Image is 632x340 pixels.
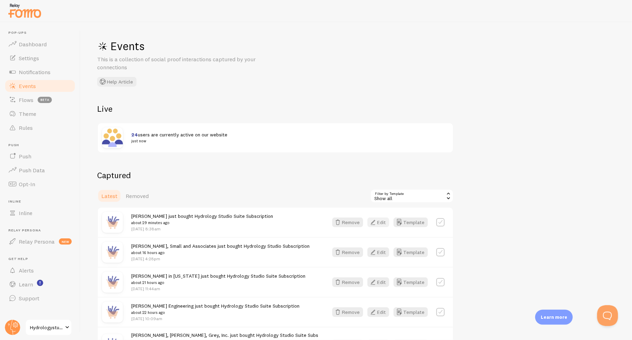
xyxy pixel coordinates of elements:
[4,107,76,121] a: Theme
[4,163,76,177] a: Push Data
[97,170,454,181] h2: Captured
[97,189,122,203] a: Latest
[102,127,123,148] img: xaSAoeb6RpedHPR8toqq
[367,277,393,287] a: Edit
[19,181,35,188] span: Opt-In
[367,277,389,287] button: Edit
[102,302,123,323] img: purchase.jpg
[7,2,42,19] img: fomo-relay-logo-orange.svg
[393,277,428,287] button: Template
[19,110,36,117] span: Theme
[367,307,393,317] a: Edit
[332,247,363,257] button: Remove
[4,177,76,191] a: Opt-In
[535,310,573,325] div: Learn more
[19,209,32,216] span: Inline
[19,96,33,103] span: Flows
[97,39,306,53] h1: Events
[367,218,393,227] a: Edit
[131,316,299,322] p: [DATE] 10:09am
[19,153,31,160] span: Push
[19,69,50,76] span: Notifications
[126,192,149,199] span: Removed
[4,235,76,248] a: Relay Persona new
[19,41,47,48] span: Dashboard
[38,97,52,103] span: beta
[597,305,618,326] iframe: Help Scout Beacon - Open
[131,273,305,286] span: [PERSON_NAME] in [US_STATE] just bought Hydrology Studio Suite Subscription
[4,93,76,107] a: Flows beta
[131,286,305,292] p: [DATE] 11:44am
[59,238,72,245] span: new
[97,55,264,71] p: This is a collection of social proof interactions captured by your connections
[332,277,363,287] button: Remove
[4,121,76,135] a: Rules
[367,247,389,257] button: Edit
[19,238,55,245] span: Relay Persona
[4,51,76,65] a: Settings
[122,189,153,203] a: Removed
[19,124,33,131] span: Rules
[25,319,72,336] a: Hydrologystudio
[332,218,363,227] button: Remove
[8,199,76,204] span: Inline
[367,247,393,257] a: Edit
[131,132,440,144] span: users are currently active on our website
[541,314,567,321] p: Learn more
[393,218,428,227] button: Template
[131,220,273,226] small: about 29 minutes ago
[102,242,123,263] img: purchase.jpg
[131,279,305,286] small: about 21 hours ago
[19,82,36,89] span: Events
[131,226,273,232] p: [DATE] 8:38am
[393,307,428,317] button: Template
[131,309,299,316] small: about 22 hours ago
[19,267,34,274] span: Alerts
[4,79,76,93] a: Events
[4,149,76,163] a: Push
[19,281,33,288] span: Learn
[332,307,363,317] button: Remove
[97,103,454,114] h2: Live
[131,132,138,138] span: 24
[102,212,123,233] img: purchase.jpg
[4,37,76,51] a: Dashboard
[370,189,454,203] div: Show all
[37,280,43,286] svg: <p>Watch New Feature Tutorials!</p>
[131,256,310,262] p: [DATE] 4:28pm
[19,167,45,174] span: Push Data
[4,277,76,291] a: Learn
[101,192,117,199] span: Latest
[19,55,39,62] span: Settings
[367,218,389,227] button: Edit
[30,323,63,332] span: Hydrologystudio
[97,77,136,87] button: Help Article
[131,243,310,256] span: [PERSON_NAME], Small and Associates just bought Hydrology Studio Subscription
[131,250,310,256] small: about 16 hours ago
[131,138,440,144] small: just now
[4,206,76,220] a: Inline
[8,143,76,148] span: Push
[4,291,76,305] a: Support
[4,65,76,79] a: Notifications
[393,247,428,257] button: Template
[367,307,389,317] button: Edit
[102,272,123,293] img: purchase.jpg
[4,263,76,277] a: Alerts
[131,213,273,226] span: [PERSON_NAME] just bought Hydrology Studio Suite Subscription
[19,295,39,302] span: Support
[8,228,76,233] span: Relay Persona
[8,31,76,35] span: Pop-ups
[8,257,76,261] span: Get Help
[131,303,299,316] span: [PERSON_NAME] Engineering just bought Hydrology Studio Suite Subscription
